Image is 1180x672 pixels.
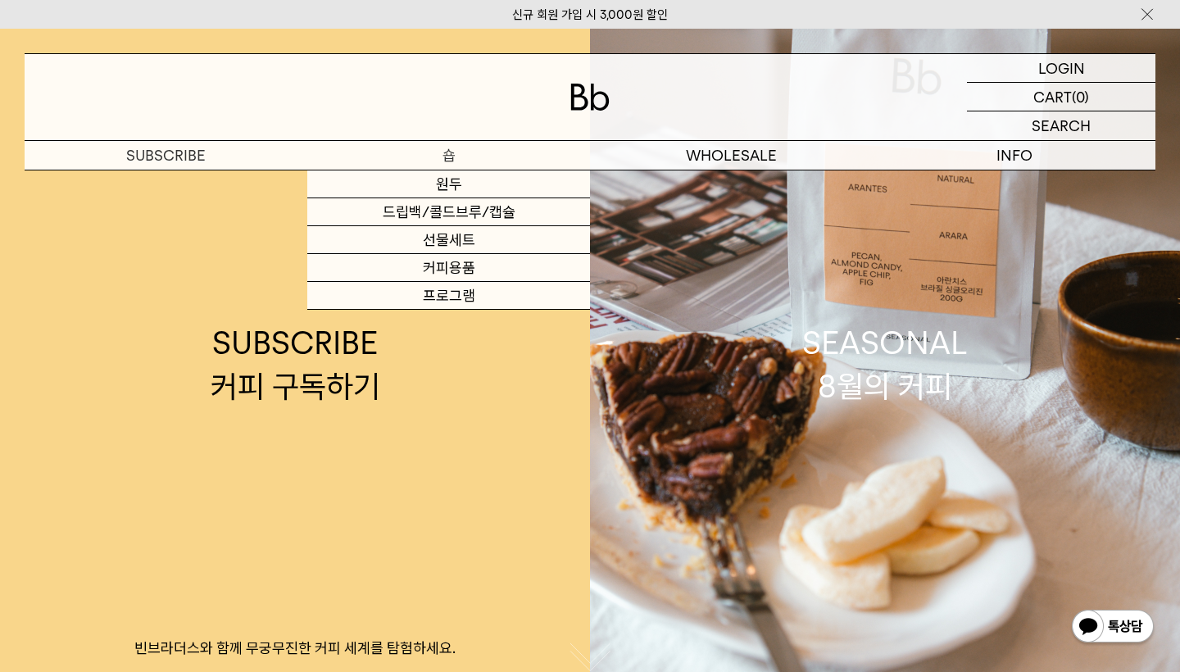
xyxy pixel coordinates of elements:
a: SUBSCRIBE [25,141,307,170]
p: LOGIN [1038,54,1085,82]
a: LOGIN [967,54,1155,83]
p: INFO [873,141,1155,170]
a: 드립백/콜드브루/캡슐 [307,198,590,226]
div: SEASONAL 8월의 커피 [802,321,968,408]
img: 로고 [570,84,610,111]
a: 선물세트 [307,226,590,254]
p: (0) [1072,83,1089,111]
img: 카카오톡 채널 1:1 채팅 버튼 [1070,608,1155,647]
p: SEARCH [1032,111,1091,140]
a: 신규 회원 가입 시 3,000원 할인 [512,7,668,22]
a: 프로그램 [307,282,590,310]
a: 숍 [307,141,590,170]
a: 원두 [307,170,590,198]
a: CART (0) [967,83,1155,111]
p: WHOLESALE [590,141,873,170]
p: CART [1033,83,1072,111]
a: 커피용품 [307,254,590,282]
div: SUBSCRIBE 커피 구독하기 [211,321,380,408]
